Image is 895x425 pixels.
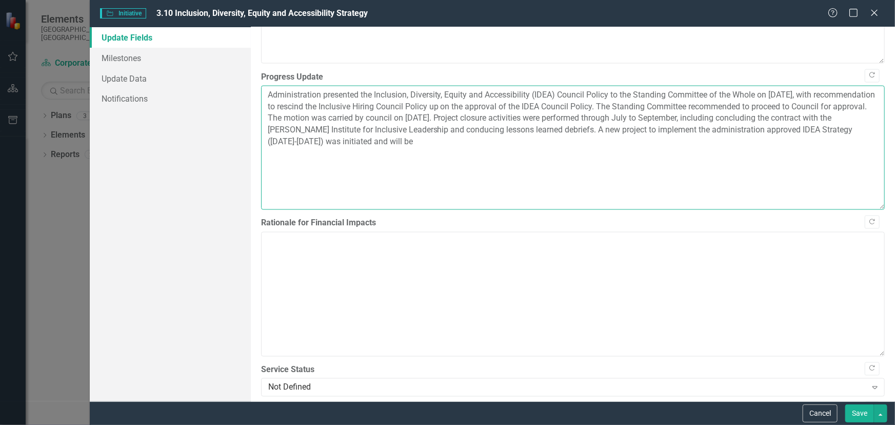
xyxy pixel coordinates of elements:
div: Not Defined [268,382,867,394]
span: 3.10 Inclusion, Diversity, Equity and Accessibility Strategy [156,8,368,18]
label: Rationale for Financial Impacts [261,218,885,229]
label: Progress Update [261,71,885,83]
textarea: Administration presented the Inclusion, Diversity, Equity and Accessibility (IDEA) Council Policy... [261,86,885,210]
a: Update Data [90,68,251,89]
a: Update Fields [90,27,251,48]
button: Cancel [803,404,838,422]
button: Save [845,404,874,422]
span: Initiative [100,8,146,18]
a: Notifications [90,88,251,109]
a: Milestones [90,48,251,68]
label: Service Status [261,364,885,376]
